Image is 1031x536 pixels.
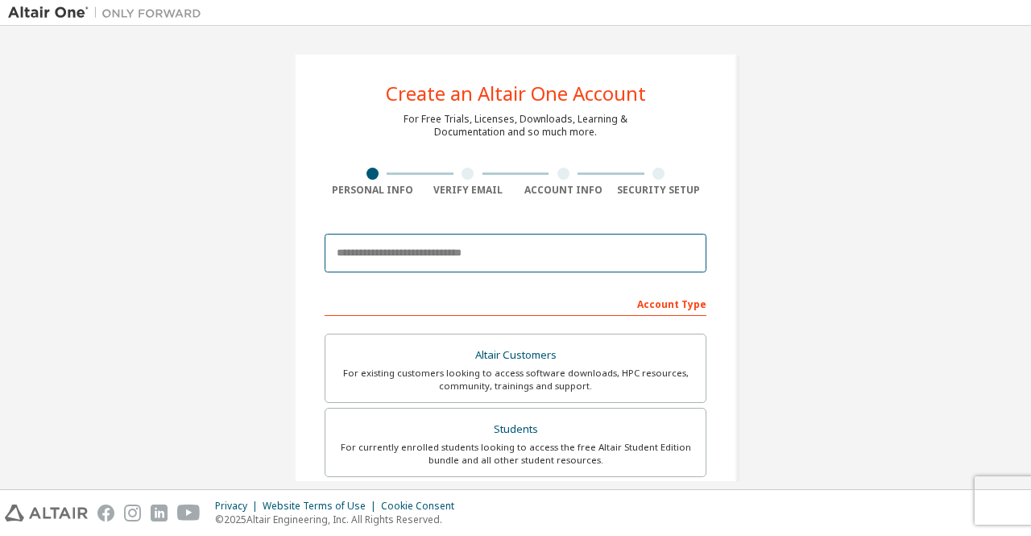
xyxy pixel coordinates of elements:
div: Cookie Consent [381,500,464,513]
div: For currently enrolled students looking to access the free Altair Student Edition bundle and all ... [335,441,696,467]
div: Verify Email [420,184,516,197]
div: Students [335,418,696,441]
div: For existing customers looking to access software downloads, HPC resources, community, trainings ... [335,367,696,393]
img: altair_logo.svg [5,505,88,521]
div: Personal Info [325,184,420,197]
div: Privacy [215,500,263,513]
img: instagram.svg [124,505,141,521]
div: Create an Altair One Account [386,84,646,103]
div: Security Setup [611,184,707,197]
div: Website Terms of Use [263,500,381,513]
img: facebook.svg [97,505,114,521]
img: linkedin.svg [151,505,168,521]
div: For Free Trials, Licenses, Downloads, Learning & Documentation and so much more. [404,113,627,139]
p: © 2025 Altair Engineering, Inc. All Rights Reserved. [215,513,464,526]
img: Altair One [8,5,209,21]
div: Altair Customers [335,344,696,367]
img: youtube.svg [177,505,201,521]
div: Account Type [325,290,706,316]
div: Account Info [515,184,611,197]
